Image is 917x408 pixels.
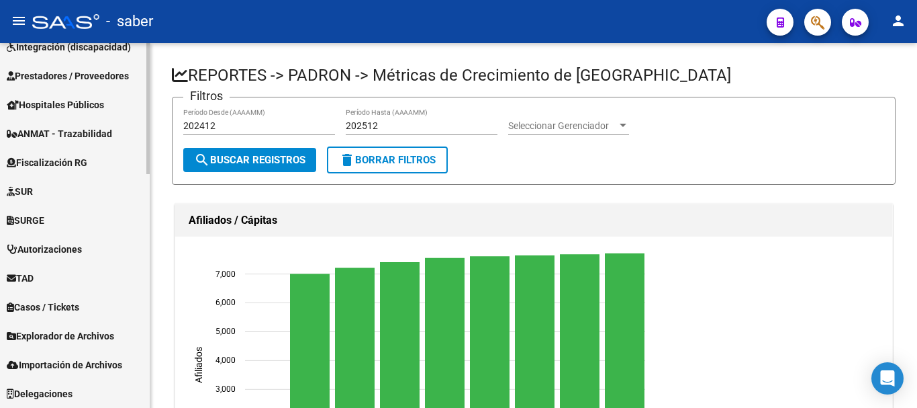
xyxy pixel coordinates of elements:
span: SURGE [7,213,44,228]
div: Open Intercom Messenger [871,362,904,395]
span: Hospitales Públicos [7,97,104,112]
span: Borrar Filtros [339,154,436,166]
span: Explorador de Archivos [7,329,114,343]
h3: Filtros [183,87,230,106]
span: TAD [7,271,34,286]
text: 4,000 [215,356,236,366]
span: Integración (discapacidad) [7,40,131,54]
span: Fiscalización RG [7,155,87,170]
mat-icon: menu [11,13,27,29]
text: Afiliados [193,347,204,383]
span: Importación de Archivos [7,358,122,372]
button: Borrar Filtros [327,147,448,173]
text: 5,000 [215,327,236,337]
h1: Afiliados / Cápitas [189,210,879,231]
mat-icon: delete [339,152,355,168]
span: - saber [106,7,153,36]
span: SUR [7,184,33,199]
span: Buscar Registros [194,154,305,166]
span: REPORTES -> PADRON -> Métricas de Crecimiento de [GEOGRAPHIC_DATA] [172,66,731,85]
span: Delegaciones [7,386,73,401]
button: Buscar Registros [183,148,316,172]
span: Autorizaciones [7,242,82,257]
span: Seleccionar Gerenciador [508,120,617,132]
span: Prestadores / Proveedores [7,69,129,83]
mat-icon: person [890,13,906,29]
span: Casos / Tickets [7,300,79,315]
text: 6,000 [215,298,236,308]
text: 7,000 [215,270,236,279]
span: ANMAT - Trazabilidad [7,126,112,141]
text: 3,000 [215,385,236,395]
mat-icon: search [194,152,210,168]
